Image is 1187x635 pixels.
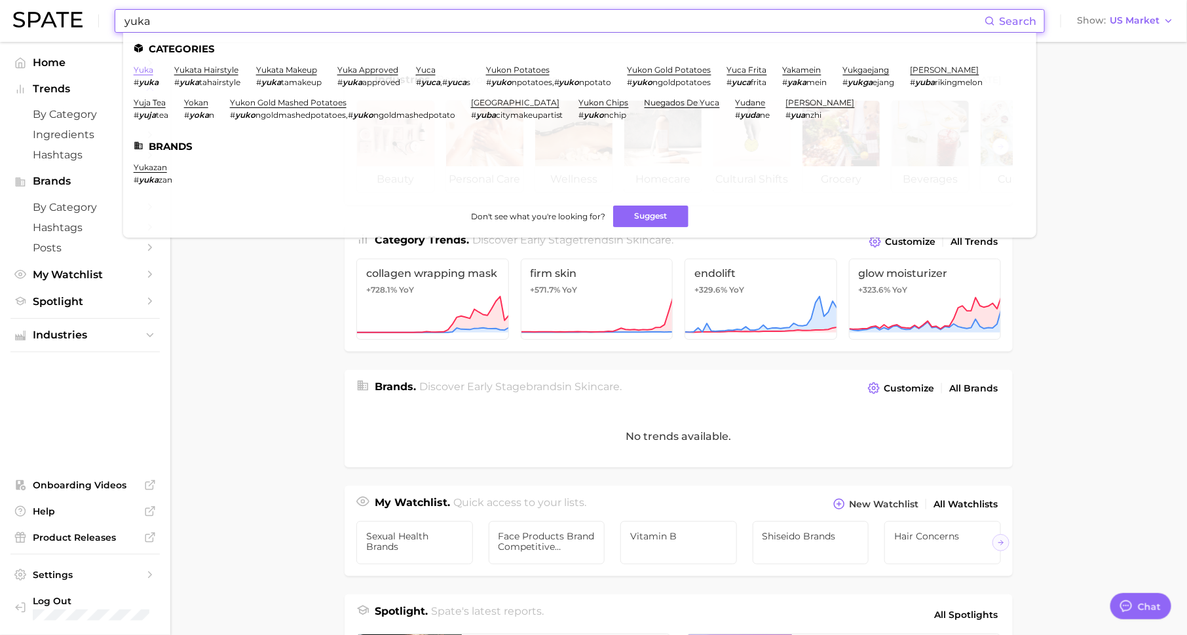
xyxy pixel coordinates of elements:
a: yuca frita [727,65,767,75]
span: # [134,77,139,87]
span: ngoldpotatoes [653,77,711,87]
span: New Watchlist [849,499,918,510]
span: nchip [605,110,627,120]
em: yuka [139,175,159,185]
em: yuka [343,77,362,87]
span: +728.1% [366,285,397,295]
img: SPATE [13,12,83,27]
span: # [911,77,916,87]
a: Log out. Currently logged in with e-mail hannah@spate.nyc. [10,591,160,625]
a: Settings [10,565,160,585]
span: # [579,110,584,120]
span: Industries [33,329,138,341]
span: tea [156,110,168,120]
span: citymakeupartist [496,110,563,120]
a: Home [10,52,160,73]
span: Trends [33,83,138,95]
em: yuka [139,77,159,87]
span: Shiseido Brands [763,531,859,541]
div: , [416,77,470,87]
h1: Spotlight. [375,604,428,626]
span: +571.7% [531,285,561,295]
span: firm skin [531,267,664,280]
span: n [209,110,214,120]
span: sexual health brands [366,531,463,552]
input: Search here for a brand, industry, or ingredient [123,10,985,32]
span: Brands . [375,380,416,393]
em: yuba [916,77,935,87]
a: [GEOGRAPHIC_DATA] [471,98,559,107]
a: yuka approved [337,65,398,75]
span: ngoldmashedpotatoes [255,110,346,120]
em: yukga [848,77,873,87]
span: # [134,110,139,120]
span: # [628,77,633,87]
em: yoka [189,110,209,120]
h1: My Watchlist. [375,495,450,513]
a: nuegados de yuca [645,98,720,107]
span: # [184,110,189,120]
span: # [416,77,421,87]
em: yuca [732,77,751,87]
em: yuko [491,77,512,87]
a: yukon gold potatoes [628,65,711,75]
a: yudane [736,98,766,107]
span: approved [362,77,400,87]
a: yukgaejang [843,65,890,75]
h2: Quick access to your lists. [454,495,587,513]
span: Category Trends . [375,234,469,246]
a: Face products Brand Competitive Analysis [489,521,605,564]
a: endolift+329.6% YoY [685,259,837,340]
div: No trends available. [345,405,1013,467]
em: yuko [235,110,255,120]
span: nzhi [806,110,822,120]
button: Industries [10,325,160,345]
span: # [134,175,139,185]
span: All Brands [949,383,998,394]
a: yukata makeup [256,65,317,75]
span: skincare [575,380,620,393]
div: , [486,77,612,87]
span: # [486,77,491,87]
span: Don't see what you're looking for? [471,211,605,221]
span: YoY [893,285,908,295]
em: yuca [447,77,466,87]
a: Hashtags [10,217,160,238]
span: skincare [627,234,672,246]
span: npotato [580,77,612,87]
h2: Spate's latest reports. [432,604,544,626]
span: Customize [884,383,934,394]
span: # [442,77,447,87]
em: yuko [584,110,605,120]
a: yukon chips [579,98,629,107]
span: # [256,77,261,87]
span: endolift [694,267,827,280]
a: by Category [10,197,160,217]
span: tahairstyle [199,77,240,87]
span: US Market [1110,17,1159,24]
a: Spotlight [10,291,160,312]
span: YoY [729,285,744,295]
em: yuba [476,110,496,120]
span: Spotlight [33,295,138,308]
span: ne [761,110,770,120]
span: Posts [33,242,138,254]
span: collagen wrapping mask [366,267,499,280]
span: ejang [873,77,895,87]
span: zan [159,175,172,185]
a: Shiseido Brands [753,521,869,564]
a: All Trends [947,233,1001,251]
button: Scroll Right [992,534,1009,551]
span: +329.6% [694,285,727,295]
a: yukon potatoes [486,65,550,75]
span: All Spotlights [934,607,998,623]
span: YoY [399,285,414,295]
span: Hashtags [33,149,138,161]
span: frita [751,77,767,87]
span: s [466,77,470,87]
a: Hair Concerns [884,521,1001,564]
em: yuda [741,110,761,120]
span: # [554,77,559,87]
a: Product Releases [10,528,160,547]
span: Settings [33,569,138,581]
